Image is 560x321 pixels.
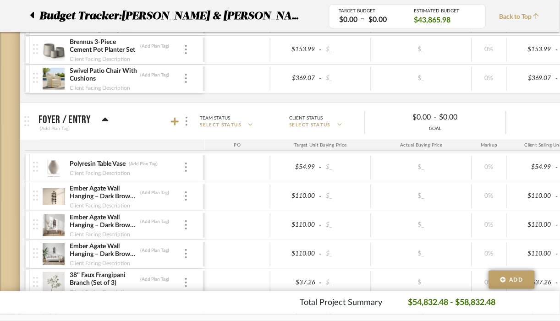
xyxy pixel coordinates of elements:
div: $0.00 [336,15,360,25]
div: (Add Plan Tag) [129,161,159,167]
span: - [554,221,560,230]
div: $0.00 [437,110,498,125]
span: - [554,45,560,54]
img: vertical-grip.svg [33,162,38,172]
div: 0% [475,190,504,203]
div: (Add Plan Tag) [140,43,170,49]
div: Team Status [200,114,231,122]
div: $54.99 [273,161,318,174]
img: vertical-grip.svg [33,73,38,83]
p: $54,832.48 - $58,832.48 [408,297,496,309]
img: 4cb934a7-b8ed-4c33-968b-a32441fe8f59_50x50.jpg [43,39,65,61]
img: grip.svg [24,116,29,126]
img: vertical-grip.svg [33,44,38,54]
div: 0% [475,161,504,174]
div: (Add Plan Tag) [140,72,170,78]
div: Client Facing Description [70,54,131,64]
span: $43,865.98 [414,15,451,25]
div: $_ [323,161,368,174]
span: Budget Tracker: [39,8,121,24]
div: $_ [396,161,446,174]
div: $_ [396,247,446,261]
img: 3dots-v.svg [185,191,187,201]
div: $110.00 [273,190,318,203]
span: - [318,192,323,201]
img: 3dots-v.svg [186,117,187,126]
div: Ember Agate Wall Hanging – Dark Brown & Black One-of-a-Kind Boho Décor [70,213,138,230]
div: $110.00 [510,190,555,203]
div: 38'' Faux Frangipani Branch (Set of 3) [70,271,138,288]
div: (Add Plan Tag) [39,125,71,133]
div: $0.00 [373,110,434,125]
div: PO [205,140,270,151]
div: $_ [323,247,368,261]
div: $110.00 [510,218,555,232]
img: 3dots-v.svg [185,74,187,83]
span: - [318,45,323,54]
span: - [554,250,560,259]
div: Swivel Patio Chair With Cushions [70,67,138,83]
div: Ember Agate Wall Hanging – Dark Brown & Black One-of-a-Kind Boho Décor [70,242,138,259]
button: Add [489,271,535,289]
div: (Add Plan Tag) [140,276,170,283]
p: [PERSON_NAME] & [PERSON_NAME] [121,8,312,24]
div: 0% [475,276,504,289]
div: $_ [396,72,446,85]
div: 0% [475,247,504,261]
div: Client Status [290,114,323,122]
div: $110.00 [273,218,318,232]
div: Client Facing Description [70,288,131,297]
span: Back to Top [500,12,544,22]
div: (Add Plan Tag) [140,190,170,196]
p: Total Project Summary [300,297,382,309]
img: 2466e1b7-fdad-4125-821f-b1b6115da6f7_50x50.jpg [43,272,65,294]
span: - [318,278,323,288]
img: 6d73b6df-ffdb-4019-a12e-570ebfe924c2_50x50.jpg [43,185,65,207]
span: Add [510,276,523,284]
div: $_ [396,43,446,56]
img: 3dots-v.svg [185,45,187,54]
div: $_ [396,276,446,289]
div: 0% [475,218,504,232]
div: $_ [323,72,368,85]
span: - [318,250,323,259]
div: (Add Plan Tag) [140,218,170,225]
div: Polyresin Table Vase [70,160,126,169]
img: 3f7bb52b-f61f-49e8-a5b5-afa592ea3fb0_50x50.jpg [43,214,65,236]
img: vertical-grip.svg [33,190,38,201]
div: $110.00 [510,247,555,261]
span: - [554,163,560,172]
div: Client Facing Description [70,259,131,268]
img: a4f4c8f2-8656-4c93-8f66-f7bf76dab363_50x50.jpg [43,157,65,179]
img: 3dots-v.svg [185,163,187,172]
div: GOAL [365,125,506,132]
div: $153.99 [273,43,318,56]
div: Client Facing Description [70,230,131,239]
div: Client Facing Description [70,83,131,92]
div: $110.00 [273,247,318,261]
div: $369.07 [273,72,318,85]
p: Foyer / Entry [39,114,91,125]
img: 3dots-v.svg [185,249,187,258]
div: $_ [323,43,368,56]
div: $_ [396,190,446,203]
div: $_ [323,276,368,289]
span: SELECT STATUS [200,122,242,129]
img: vertical-grip.svg [33,219,38,229]
div: $0.00 [366,15,390,25]
div: $_ [323,190,368,203]
div: 0% [475,43,504,56]
img: 3dots-v.svg [185,278,187,287]
span: - [318,74,323,83]
span: SELECT STATUS [290,122,331,129]
div: $54.99 [510,161,555,174]
div: Target Unit Buying Price [270,140,371,151]
div: Client Facing Description [70,201,131,210]
div: Ember Agate Wall Hanging – Dark Brown & Black One-of-a-Kind Boho Décor [70,185,138,201]
div: Brennus 3-Piece Cement Pot Planter Set [70,38,138,54]
img: 01772820-8dfc-4252-98ac-8355a2b444c8_50x50.jpg [43,68,65,90]
div: (Add Plan Tag) [140,247,170,254]
span: - [554,192,560,201]
span: - [434,112,437,123]
div: Actual Buying Price [371,140,472,151]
